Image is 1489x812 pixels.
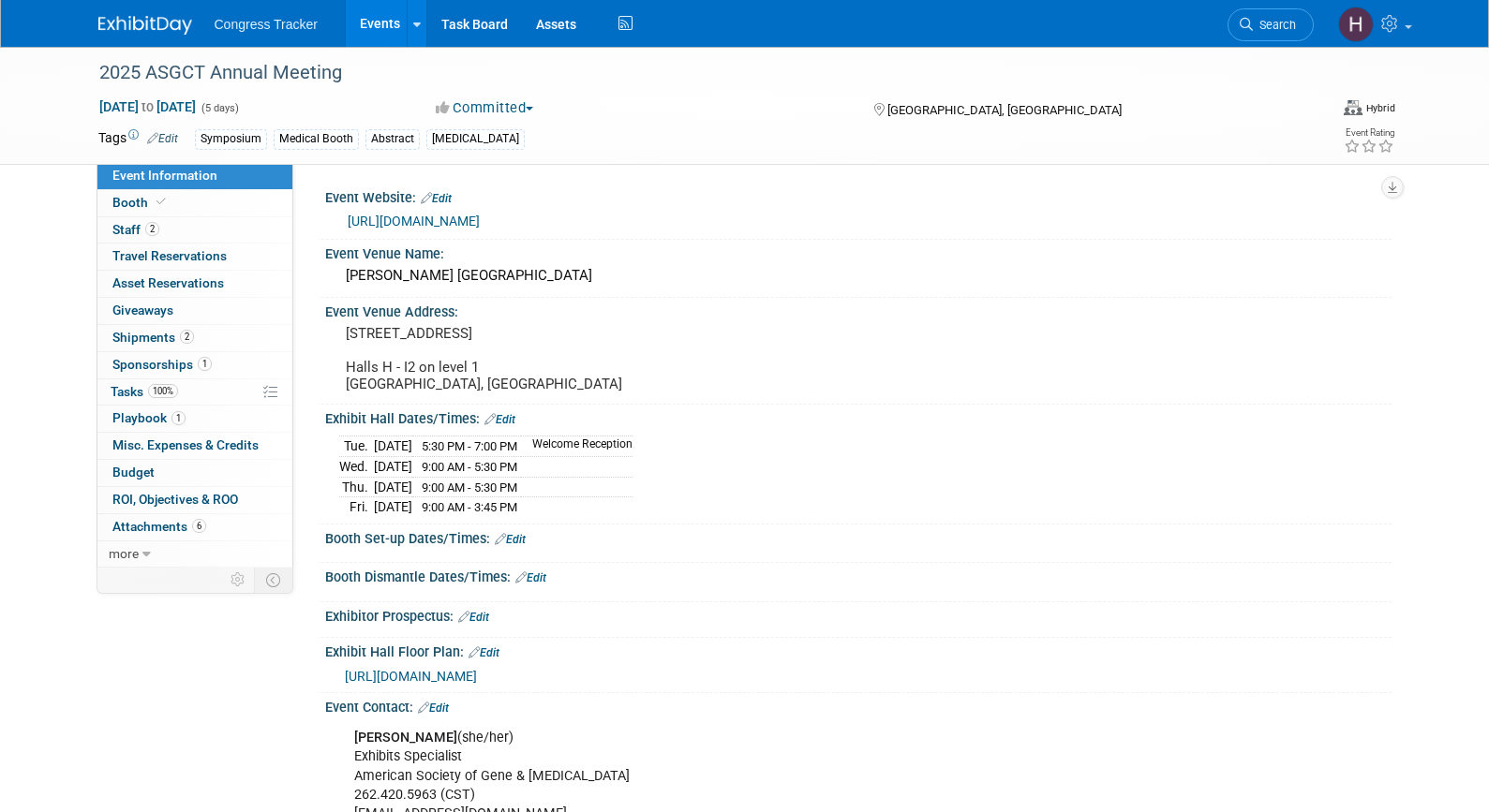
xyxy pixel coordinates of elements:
[97,379,292,406] a: Tasks100%
[515,571,546,584] a: Edit
[156,197,166,207] i: Booth reservation complete
[1344,128,1394,138] div: Event Rating
[192,519,206,533] span: 6
[1253,18,1296,32] span: Search
[97,271,292,297] a: Asset Reservations
[97,163,292,189] a: Event Information
[1344,97,1395,116] div: Event Format
[325,563,1392,587] div: Booth Dismantle Dates/Times:
[97,541,292,568] a: more
[374,497,412,517] td: [DATE]
[365,129,420,149] div: Abstract
[98,16,192,35] img: ExhibitDay
[97,244,292,270] a: Travel Reservations
[112,195,170,210] span: Booth
[887,103,1122,117] span: [GEOGRAPHIC_DATA], [GEOGRAPHIC_DATA]
[469,646,499,659] a: Edit
[421,192,452,205] a: Edit
[97,325,292,351] a: Shipments2
[97,298,292,324] a: Giveaways
[97,190,292,216] a: Booth
[200,102,239,114] span: (5 days)
[458,611,489,624] a: Edit
[274,129,359,149] div: Medical Booth
[222,568,255,592] td: Personalize Event Tab Strip
[325,184,1392,208] div: Event Website:
[1344,100,1362,115] img: Format-Hybrid.png
[422,439,517,453] span: 5:30 PM - 7:00 PM
[148,384,178,398] span: 100%
[112,275,224,290] span: Asset Reservations
[112,357,212,372] span: Sponsorships
[145,222,159,236] span: 2
[346,325,749,392] pre: [STREET_ADDRESS] Halls H - I2 on level 1 [GEOGRAPHIC_DATA], [GEOGRAPHIC_DATA]
[180,330,194,344] span: 2
[325,298,1392,321] div: Event Venue Address:
[98,128,178,150] td: Tags
[97,487,292,513] a: ROI, Objectives & ROO
[112,168,217,183] span: Event Information
[112,437,259,452] span: Misc. Expenses & Credits
[112,492,238,507] span: ROI, Objectives & ROO
[112,519,206,534] span: Attachments
[325,693,1392,717] div: Event Contact:
[254,568,292,592] td: Toggle Event Tabs
[422,480,517,495] span: 9:00 AM - 5:30 PM
[345,669,477,684] a: [URL][DOMAIN_NAME]
[147,132,178,145] a: Edit
[495,533,526,546] a: Edit
[1203,97,1396,125] div: Event Format
[97,352,292,378] a: Sponsorships1
[339,497,374,517] td: Fri.
[418,701,449,715] a: Edit
[215,17,318,32] span: Congress Tracker
[97,460,292,486] a: Budget
[112,303,173,317] span: Giveaways
[374,436,412,457] td: [DATE]
[111,384,178,399] span: Tasks
[97,514,292,540] a: Attachments6
[1228,8,1314,41] a: Search
[171,411,186,425] span: 1
[97,406,292,432] a: Playbook1
[195,129,267,149] div: Symposium
[112,222,159,237] span: Staff
[325,524,1392,549] div: Booth Set-up Dates/Times:
[339,261,1377,290] div: [PERSON_NAME] [GEOGRAPHIC_DATA]
[325,602,1392,627] div: Exhibitor Prospectus:
[339,457,374,478] td: Wed.
[325,638,1392,662] div: Exhibit Hall Floor Plan:
[374,477,412,497] td: [DATE]
[139,99,156,114] span: to
[112,330,194,345] span: Shipments
[109,546,139,561] span: more
[98,98,197,115] span: [DATE] [DATE]
[112,465,155,480] span: Budget
[422,500,517,514] span: 9:00 AM - 3:45 PM
[112,410,186,425] span: Playbook
[97,217,292,244] a: Staff2
[112,248,227,263] span: Travel Reservations
[348,214,480,229] a: [URL][DOMAIN_NAME]
[429,98,541,118] button: Committed
[521,436,633,457] td: Welcome Reception
[339,477,374,497] td: Thu.
[325,405,1392,429] div: Exhibit Hall Dates/Times:
[325,240,1392,263] div: Event Venue Name:
[93,56,1286,90] div: 2025 ASGCT Annual Meeting
[1365,101,1395,115] div: Hybrid
[339,436,374,457] td: Tue.
[1338,7,1374,42] img: Heather Jones
[426,129,525,149] div: [MEDICAL_DATA]
[198,357,212,371] span: 1
[374,457,412,478] td: [DATE]
[354,730,457,746] b: [PERSON_NAME]
[97,433,292,459] a: Misc. Expenses & Credits
[484,413,515,426] a: Edit
[422,460,517,474] span: 9:00 AM - 5:30 PM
